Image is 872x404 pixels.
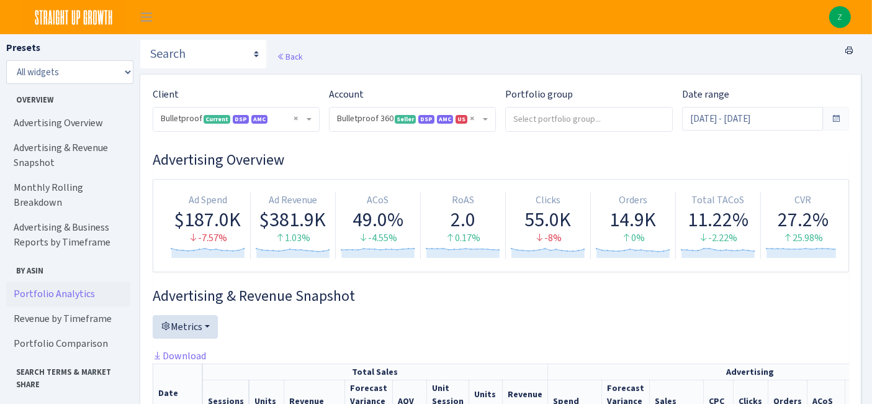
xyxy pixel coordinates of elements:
[6,175,130,215] a: Monthly Rolling Breakdown
[153,87,179,102] label: Client
[294,112,298,125] span: Remove all items
[6,306,130,331] a: Revenue by Timeframe
[233,115,249,124] span: DSP
[256,231,330,246] div: 1.03%
[6,282,130,306] a: Portfolio Analytics
[426,231,500,246] div: 0.17%
[681,208,755,231] div: 11.22%
[766,193,840,208] div: CVR
[6,215,130,255] a: Advertising & Business Reports by Timeframe
[829,6,851,28] a: Z
[426,208,500,231] div: 2.0
[337,112,480,125] span: Bulletproof 360 <span class="badge badge-success">Seller</span><span class="badge badge-primary">...
[330,108,495,131] span: Bulletproof 360 <span class="badge badge-success">Seller</span><span class="badge badge-primary">...
[470,112,474,125] span: Remove all items
[456,115,467,124] span: US
[153,315,218,339] button: Metrics
[426,193,500,208] div: RoAS
[341,231,415,246] div: -4.55%
[506,108,672,130] input: Select portfolio group...
[766,208,840,231] div: 27.2%
[6,331,130,356] a: Portfolio Comparison
[161,112,304,125] span: Bulletproof <span class="badge badge-success">Current</span><span class="badge badge-primary">DSP...
[7,260,130,277] span: By ASIN
[681,231,755,246] div: -2.22%
[153,108,319,131] span: Bulletproof <span class="badge badge-success">Current</span><span class="badge badge-primary">DSP...
[766,231,840,246] div: 25.98%
[171,208,245,231] div: $187.0K
[204,115,230,124] span: Current
[511,208,585,231] div: 55.0K
[171,231,245,246] div: -7.57%
[681,193,755,208] div: Total TACoS
[171,193,245,208] div: Ad Spend
[256,208,330,231] div: $381.9K
[596,231,670,246] div: 0%
[203,364,548,380] th: Total Sales
[418,115,434,124] span: DSP
[329,87,364,102] label: Account
[256,193,330,208] div: Ad Revenue
[437,115,453,124] span: AMC
[505,87,573,102] label: Portfolio group
[341,208,415,231] div: 49.0%
[596,208,670,231] div: 14.9K
[7,361,130,390] span: Search Terms & Market Share
[6,135,130,175] a: Advertising & Revenue Snapshot
[6,40,40,55] label: Presets
[341,193,415,208] div: ACoS
[829,6,851,28] img: Zach Belous
[153,287,849,305] h3: Widget #2
[596,193,670,208] div: Orders
[153,349,206,362] a: Download
[682,87,729,102] label: Date range
[511,193,585,208] div: Clicks
[6,111,130,135] a: Advertising Overview
[277,51,302,62] a: Back
[153,151,849,169] h3: Widget #1
[131,7,162,27] button: Toggle navigation
[7,89,130,106] span: Overview
[395,115,416,124] span: Seller
[511,231,585,246] div: -8%
[251,115,267,124] span: AMC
